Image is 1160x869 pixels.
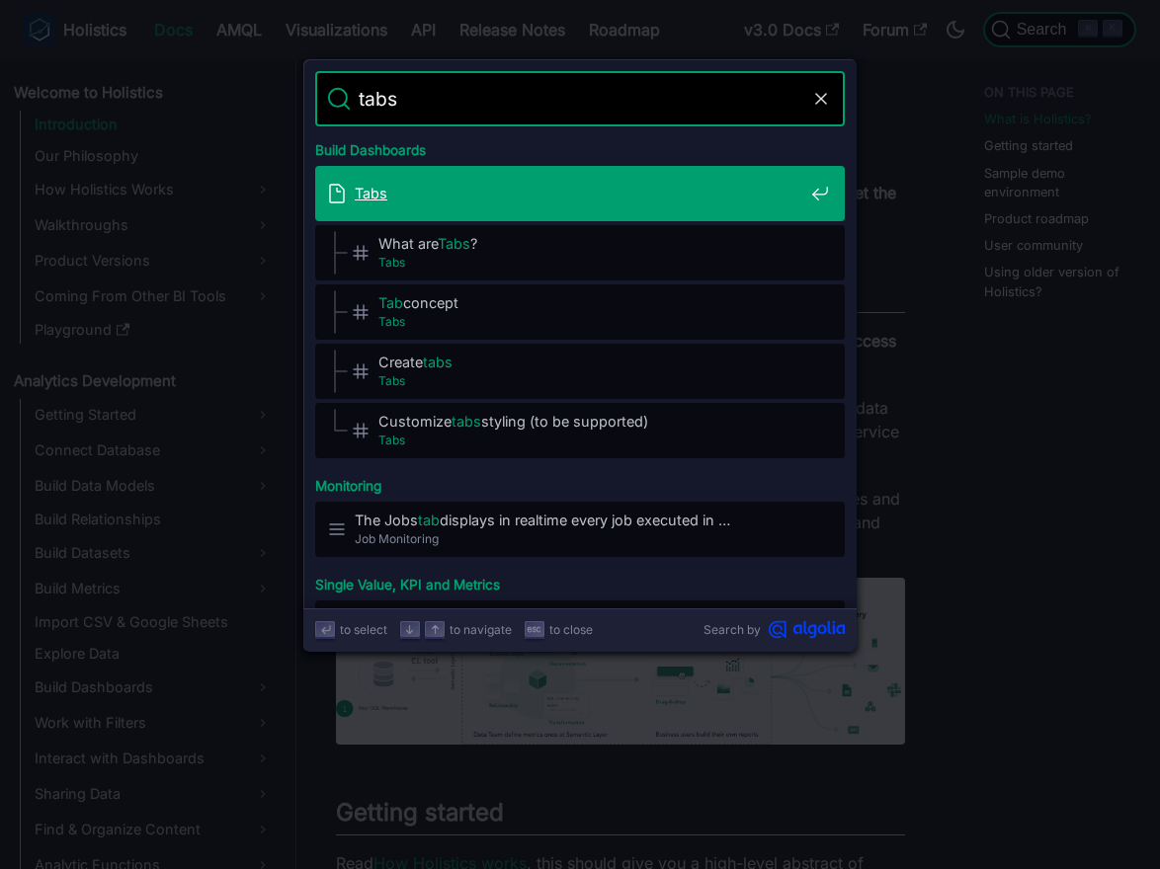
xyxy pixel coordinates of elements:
mark: Tabs [355,185,387,201]
span: What are ?​ [378,234,803,253]
mark: Tabs [438,235,470,252]
span: Job Monitoring [355,529,803,548]
mark: Tabs [378,255,405,270]
span: to navigate [450,620,512,639]
mark: Tabs [378,314,405,329]
span: Customize styling (to be supported)​ [378,412,803,431]
mark: tabs [452,413,481,430]
span: to select [340,620,387,639]
svg: Enter key [318,622,333,637]
a: What areTabs?​Tabs [315,225,845,280]
span: Create ​ [378,353,803,371]
mark: tabs [423,354,453,370]
div: Single Value, KPI and Metrics [311,561,849,600]
div: Build Dashboards [311,126,849,166]
a: Tabconcept​Tabs [315,284,845,340]
a: Customizetabsstyling (to be supported)​Tabs [315,403,845,458]
div: Monitoring [311,462,849,502]
svg: Arrow up [428,622,443,637]
button: Clear the query [809,87,833,111]
svg: Escape key [527,622,541,637]
svg: Algolia [769,620,845,639]
a: Createtabs​Tabs [315,344,845,399]
mark: tab [418,512,440,528]
span: to close [549,620,593,639]
mark: Tab [378,294,403,311]
svg: Arrow down [402,622,417,637]
a: In Styletab, you can start with general styling options …KPI Metric [315,600,845,656]
input: Search docs [351,71,809,126]
mark: Tabs [378,373,405,388]
span: Search by [704,620,761,639]
mark: Tabs [378,433,405,447]
a: Search byAlgolia [704,620,845,639]
a: The Jobstabdisplays in realtime every job executed in …Job Monitoring [315,502,845,557]
span: The Jobs displays in realtime every job executed in … [355,511,803,529]
span: concept​ [378,293,803,312]
a: Tabs [315,166,845,221]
